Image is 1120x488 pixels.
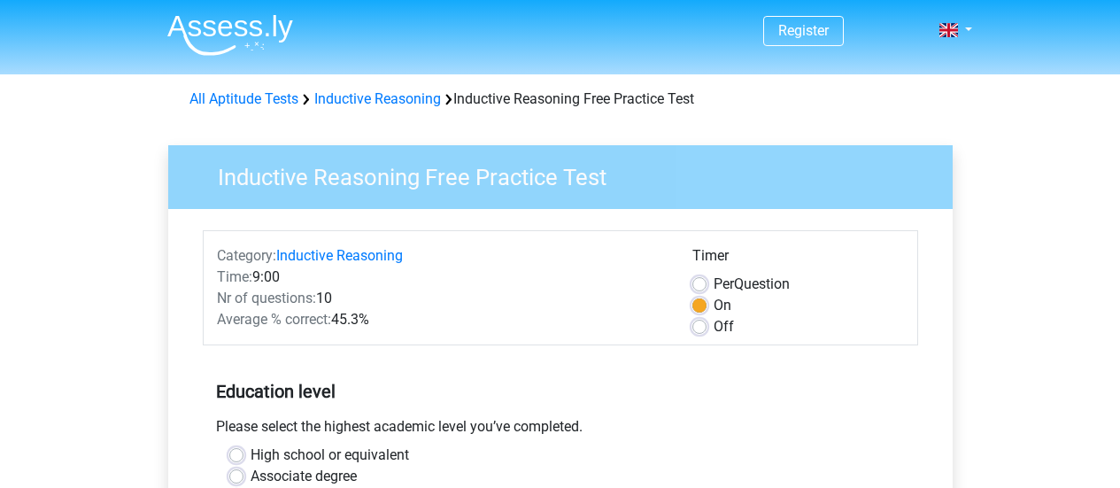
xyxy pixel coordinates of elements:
[217,247,276,264] span: Category:
[204,288,679,309] div: 10
[692,245,904,274] div: Timer
[251,445,409,466] label: High school or equivalent
[714,295,731,316] label: On
[216,374,905,409] h5: Education level
[189,90,298,107] a: All Aptitude Tests
[217,311,331,328] span: Average % correct:
[314,90,441,107] a: Inductive Reasoning
[204,309,679,330] div: 45.3%
[203,416,918,445] div: Please select the highest academic level you’ve completed.
[714,274,790,295] label: Question
[167,14,293,56] img: Assessly
[778,22,829,39] a: Register
[276,247,403,264] a: Inductive Reasoning
[182,89,938,110] div: Inductive Reasoning Free Practice Test
[217,268,252,285] span: Time:
[197,157,939,191] h3: Inductive Reasoning Free Practice Test
[251,466,357,487] label: Associate degree
[204,267,679,288] div: 9:00
[714,316,734,337] label: Off
[714,275,734,292] span: Per
[217,290,316,306] span: Nr of questions:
